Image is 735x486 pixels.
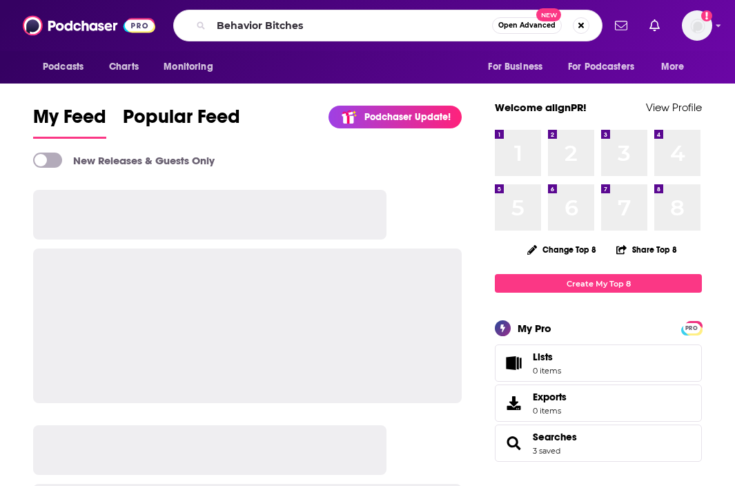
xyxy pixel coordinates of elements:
span: For Podcasters [568,57,634,77]
button: open menu [478,54,560,80]
a: Popular Feed [123,105,240,139]
span: Monitoring [164,57,213,77]
span: Exports [533,391,567,403]
a: New Releases & Guests Only [33,153,215,168]
a: View Profile [646,101,702,114]
button: Open AdvancedNew [492,17,562,34]
input: Search podcasts, credits, & more... [211,14,492,37]
a: 3 saved [533,446,560,456]
a: Welcome alignPR! [495,101,587,114]
span: New [536,8,561,21]
span: Lists [533,351,561,363]
a: Lists [495,344,702,382]
a: Exports [495,385,702,422]
a: Searches [533,431,577,443]
button: Change Top 8 [519,241,605,258]
span: Open Advanced [498,22,556,29]
div: Search podcasts, credits, & more... [173,10,602,41]
svg: Add a profile image [701,10,712,21]
div: My Pro [518,322,551,335]
span: Logged in as alignPR [682,10,712,41]
span: For Business [488,57,542,77]
p: Podchaser Update! [364,111,451,123]
span: PRO [683,323,700,333]
a: My Feed [33,105,106,139]
span: Podcasts [43,57,84,77]
button: open menu [33,54,101,80]
img: User Profile [682,10,712,41]
img: Podchaser - Follow, Share and Rate Podcasts [23,12,155,39]
a: PRO [683,322,700,333]
button: open menu [559,54,654,80]
span: Searches [495,425,702,462]
span: Lists [533,351,553,363]
span: Charts [109,57,139,77]
a: Create My Top 8 [495,274,702,293]
span: Popular Feed [123,105,240,137]
span: Lists [500,353,527,373]
button: Share Top 8 [616,236,678,263]
span: Exports [500,393,527,413]
span: More [661,57,685,77]
a: Searches [500,434,527,453]
button: Show profile menu [682,10,712,41]
button: open menu [651,54,702,80]
span: My Feed [33,105,106,137]
span: 0 items [533,366,561,376]
a: Charts [100,54,147,80]
span: 0 items [533,406,567,416]
a: Show notifications dropdown [644,14,665,37]
button: open menu [154,54,231,80]
a: Show notifications dropdown [609,14,633,37]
